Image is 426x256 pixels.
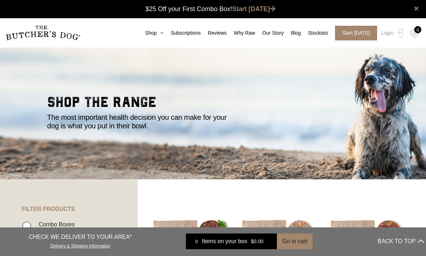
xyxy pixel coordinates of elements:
button: BACK TO TOP [378,233,424,250]
span: Items on your box [202,237,247,246]
label: Combo Boxes [35,220,75,229]
div: 0 [191,238,202,245]
a: 0 Items on your box $0.00 [186,233,277,249]
span: Start [DATE] [335,26,377,40]
span: $ [251,238,254,244]
a: Start [DATE] [328,26,380,40]
p: CHECK WE DELIVER TO YOUR AREA* [29,233,132,241]
a: close [414,4,419,13]
a: Reviews [201,29,227,37]
h2: shop the range [47,95,379,113]
a: Start [DATE] [232,5,276,13]
a: Subscriptions [163,29,201,37]
img: TBD_Cart-Empty.png [410,29,419,38]
a: Stockists [301,29,328,37]
a: Why Raw [227,29,255,37]
a: Blog [284,29,301,37]
p: The most important health decision you can make for your dog is what you put in their bowl. [47,113,236,130]
button: Go to cart [277,233,313,249]
a: Shop [138,29,164,37]
div: 0 [414,26,421,33]
bdi: 0.00 [251,238,263,244]
a: Login [380,26,403,40]
a: Delivery & Shipping Information [50,242,110,248]
a: Our Story [255,29,284,37]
